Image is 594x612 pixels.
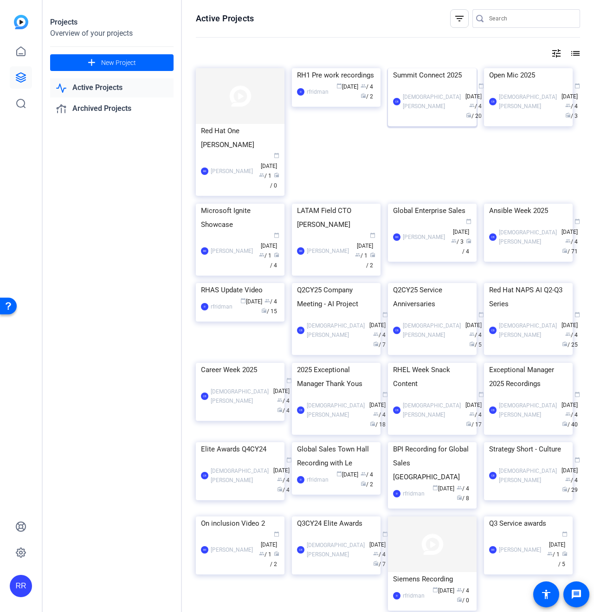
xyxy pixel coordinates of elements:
[382,531,388,537] span: calendar_today
[361,471,373,478] span: / 4
[469,103,482,110] span: / 4
[565,411,571,417] span: group
[489,442,568,456] div: Strategy Short - Culture
[489,327,497,334] div: CB
[370,421,375,426] span: radio
[466,421,471,426] span: radio
[571,589,582,600] mat-icon: message
[201,363,279,377] div: Career Week 2025
[393,406,400,414] div: CB
[562,392,580,408] span: [DATE]
[297,363,375,391] div: 2025 Exceptional Manager Thank Yous
[403,489,425,498] div: rfridman
[499,228,557,246] div: [DEMOGRAPHIC_DATA][PERSON_NAME]
[336,84,358,90] span: [DATE]
[403,401,461,419] div: [DEMOGRAPHIC_DATA][PERSON_NAME]
[575,83,580,89] span: calendar_today
[551,48,562,59] mat-icon: tune
[453,219,471,235] span: [DATE]
[565,331,571,337] span: group
[370,421,386,428] span: / 18
[575,312,580,317] span: calendar_today
[259,551,271,558] span: / 1
[201,393,208,400] div: CB
[433,587,454,594] span: [DATE]
[393,592,400,599] div: R
[274,232,279,238] span: calendar_today
[382,392,388,397] span: calendar_today
[393,363,471,391] div: RHEL Week Snack Content
[499,401,557,419] div: [DEMOGRAPHIC_DATA][PERSON_NAME]
[469,332,482,338] span: / 4
[307,321,365,340] div: [DEMOGRAPHIC_DATA][PERSON_NAME]
[297,442,375,470] div: Global Sales Town Hall Recording with Le
[361,481,366,486] span: radio
[261,233,279,249] span: [DATE]
[14,15,28,29] img: blue-gradient.svg
[201,124,279,152] div: Red Hat One [PERSON_NAME]
[86,57,97,69] mat-icon: add
[547,551,553,556] span: group
[259,252,271,259] span: / 1
[569,48,580,59] mat-icon: list
[469,331,475,337] span: group
[457,485,469,492] span: / 4
[240,298,246,303] span: calendar_today
[547,551,560,558] span: / 1
[10,575,32,597] div: RR
[454,13,465,24] mat-icon: filter_list
[196,13,254,24] h1: Active Projects
[499,466,557,485] div: [DEMOGRAPHIC_DATA][PERSON_NAME]
[240,298,262,305] span: [DATE]
[393,98,400,105] div: CB
[489,98,497,105] div: CB
[562,341,578,348] span: / 25
[370,232,375,238] span: calendar_today
[393,283,471,311] div: Q2CY25 Service Anniversaries
[369,532,388,548] span: [DATE]
[307,246,349,256] div: [PERSON_NAME]
[274,531,279,537] span: calendar_today
[201,247,208,255] div: RR
[277,398,290,404] span: / 4
[393,327,400,334] div: CB
[562,219,580,235] span: [DATE]
[565,238,578,245] span: / 4
[297,476,304,483] div: R
[382,312,388,317] span: calendar_today
[373,560,379,566] span: radio
[575,392,580,397] span: calendar_today
[373,561,386,567] span: / 7
[499,92,557,111] div: [DEMOGRAPHIC_DATA][PERSON_NAME]
[286,457,292,463] span: calendar_today
[50,17,174,28] div: Projects
[307,401,365,419] div: [DEMOGRAPHIC_DATA][PERSON_NAME]
[393,204,471,218] div: Global Enterprise Sales
[373,331,379,337] span: group
[373,551,379,556] span: group
[361,83,366,89] span: group
[361,84,373,90] span: / 4
[469,412,482,418] span: / 4
[270,551,279,567] span: / 2
[565,112,571,118] span: radio
[211,545,253,554] div: [PERSON_NAME]
[393,490,400,497] div: R
[565,412,578,418] span: / 4
[361,481,373,488] span: / 2
[469,103,475,108] span: group
[274,172,279,178] span: radio
[433,587,438,593] span: calendar_today
[211,246,253,256] div: [PERSON_NAME]
[261,532,279,548] span: [DATE]
[489,13,573,24] input: Search
[273,378,292,394] span: [DATE]
[369,392,388,408] span: [DATE]
[451,238,464,245] span: / 3
[50,28,174,39] div: Overview of your projects
[457,495,469,502] span: / 8
[259,551,265,556] span: group
[307,475,329,484] div: rfridman
[562,341,568,347] span: radio
[297,247,304,255] div: RR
